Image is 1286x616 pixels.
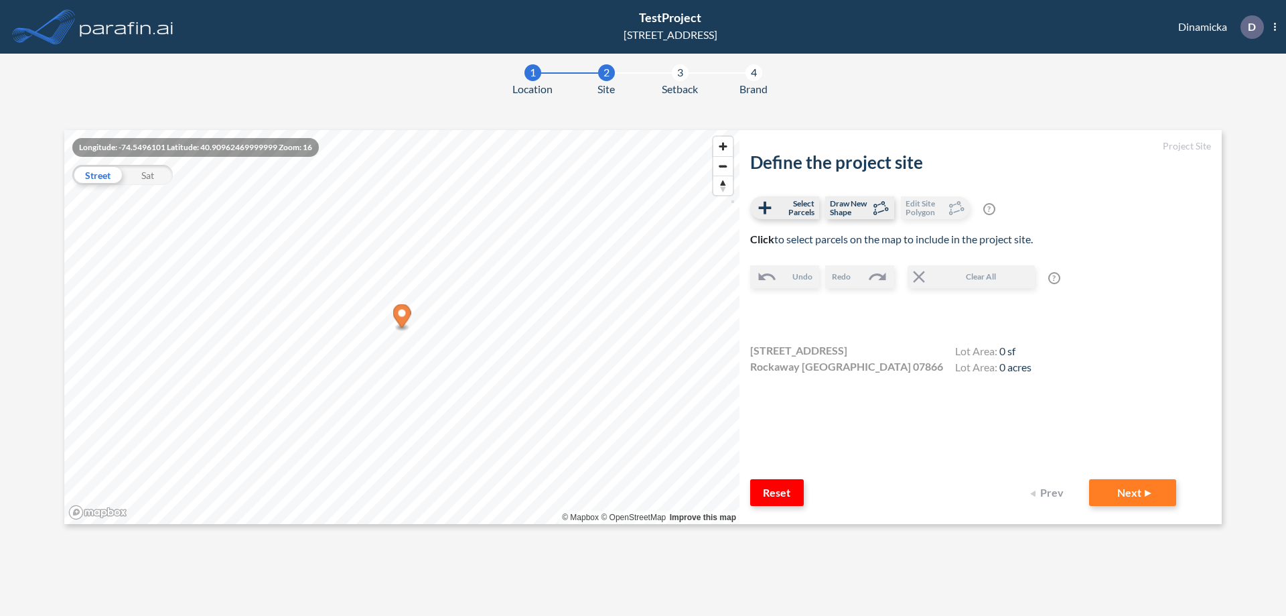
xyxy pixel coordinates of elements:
h4: Lot Area: [955,345,1031,361]
button: Prev [1022,479,1076,506]
span: ? [1048,272,1060,284]
div: 4 [745,64,762,81]
span: 0 sf [999,345,1015,357]
h5: Project Site [750,141,1211,152]
a: Mapbox [562,513,599,522]
span: Site [597,81,615,97]
span: TestProject [639,10,701,25]
button: Redo [825,265,894,288]
div: 3 [672,64,689,81]
a: Mapbox homepage [68,505,127,520]
p: D [1248,21,1256,33]
span: Undo [792,271,812,283]
span: [STREET_ADDRESS] [750,343,847,359]
h2: Define the project site [750,152,1211,173]
span: to select parcels on the map to include in the project site. [750,233,1033,245]
span: Clear All [929,271,1033,283]
span: ? [983,203,995,215]
button: Zoom out [713,156,733,176]
span: 0 acres [999,361,1031,373]
span: Location [512,81,553,97]
span: Redo [832,271,851,283]
span: Reset bearing to north [713,176,733,195]
div: Street [72,165,123,185]
div: [STREET_ADDRESS] [624,27,717,43]
span: Rockaway [GEOGRAPHIC_DATA] 07866 [750,359,943,375]
canvas: Map [64,130,739,524]
div: Sat [123,165,173,185]
div: 1 [524,64,541,81]
b: Click [750,233,774,245]
div: Map marker [393,304,411,332]
button: Reset bearing to north [713,176,733,195]
img: logo [77,13,176,40]
a: OpenStreetMap [601,513,666,522]
span: Draw New Shape [830,199,869,217]
button: Zoom in [713,137,733,156]
span: Zoom out [713,157,733,176]
div: 2 [598,64,615,81]
button: Clear All [908,265,1035,288]
a: Improve this map [670,513,736,522]
span: Select Parcels [775,199,814,217]
span: Brand [739,81,768,97]
button: Undo [750,265,819,288]
button: Reset [750,479,804,506]
span: Edit Site Polygon [906,199,945,217]
div: Longitude: -74.5496101 Latitude: 40.90962469999999 Zoom: 16 [72,138,319,157]
span: Setback [662,81,698,97]
button: Next [1089,479,1176,506]
div: Dinamicka [1158,15,1276,39]
h4: Lot Area: [955,361,1031,377]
